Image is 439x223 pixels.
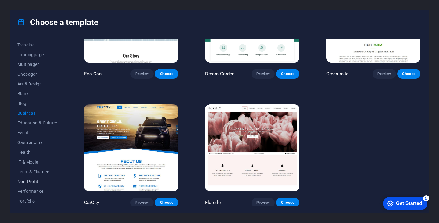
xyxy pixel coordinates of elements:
[17,81,57,86] span: Art & Design
[160,71,173,76] span: Choose
[135,71,149,76] span: Preview
[17,79,57,89] button: Art & Design
[45,1,51,7] div: 5
[17,108,57,118] button: Business
[252,69,275,79] button: Preview
[84,104,178,191] img: CarCity
[17,186,57,196] button: Performance
[130,69,154,79] button: Preview
[17,72,57,77] span: Onepager
[17,138,57,147] button: Gastronomy
[373,69,396,79] button: Preview
[17,118,57,128] button: Education & Culture
[84,71,102,77] p: Eco-Con
[5,3,49,16] div: Get Started 5 items remaining, 0% complete
[276,69,299,79] button: Choose
[84,200,99,206] p: CarCity
[155,198,178,207] button: Choose
[17,59,57,69] button: Multipager
[160,200,173,205] span: Choose
[18,7,44,12] div: Get Started
[17,157,57,167] button: IT & Media
[377,71,391,76] span: Preview
[17,130,57,135] span: Event
[17,140,57,145] span: Gastronomy
[17,147,57,157] button: Health
[402,71,416,76] span: Choose
[17,62,57,67] span: Multipager
[326,71,348,77] p: Green mile
[17,69,57,79] button: Onepager
[17,169,57,174] span: Legal & Finance
[135,200,149,205] span: Preview
[205,71,235,77] p: Dream Garden
[17,189,57,194] span: Performance
[17,50,57,59] button: Landingpage
[17,196,57,206] button: Portfolio
[205,104,299,191] img: Florello
[17,91,57,96] span: Blank
[17,89,57,99] button: Blank
[252,198,275,207] button: Preview
[276,198,299,207] button: Choose
[17,177,57,186] button: Non-Profit
[17,17,98,27] h4: Choose a template
[256,71,270,76] span: Preview
[155,69,178,79] button: Choose
[17,42,57,47] span: Trending
[130,198,154,207] button: Preview
[17,160,57,164] span: IT & Media
[17,101,57,106] span: Blog
[17,167,57,177] button: Legal & Finance
[397,69,420,79] button: Choose
[281,71,294,76] span: Choose
[281,200,294,205] span: Choose
[256,200,270,205] span: Preview
[17,150,57,155] span: Health
[17,99,57,108] button: Blog
[17,179,57,184] span: Non-Profit
[17,128,57,138] button: Event
[17,52,57,57] span: Landingpage
[17,111,57,116] span: Business
[205,200,221,206] p: Florello
[17,120,57,125] span: Education & Culture
[17,199,57,203] span: Portfolio
[17,40,57,50] button: Trending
